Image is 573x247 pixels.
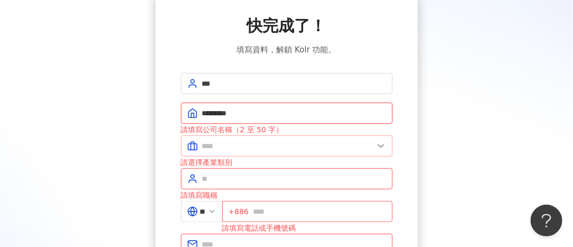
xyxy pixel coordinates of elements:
div: 請填寫電話或手機號碼 [222,222,393,234]
span: 快完成了！ [247,15,326,37]
span: +886 [229,206,249,217]
span: 填寫資料，解鎖 Kolr 功能。 [237,43,336,56]
div: 請選擇產業類別 [181,157,393,168]
div: 請填寫公司名稱（2 至 50 字） [181,124,393,135]
iframe: Help Scout Beacon - Open [531,205,562,236]
div: 請填寫職稱 [181,189,393,201]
